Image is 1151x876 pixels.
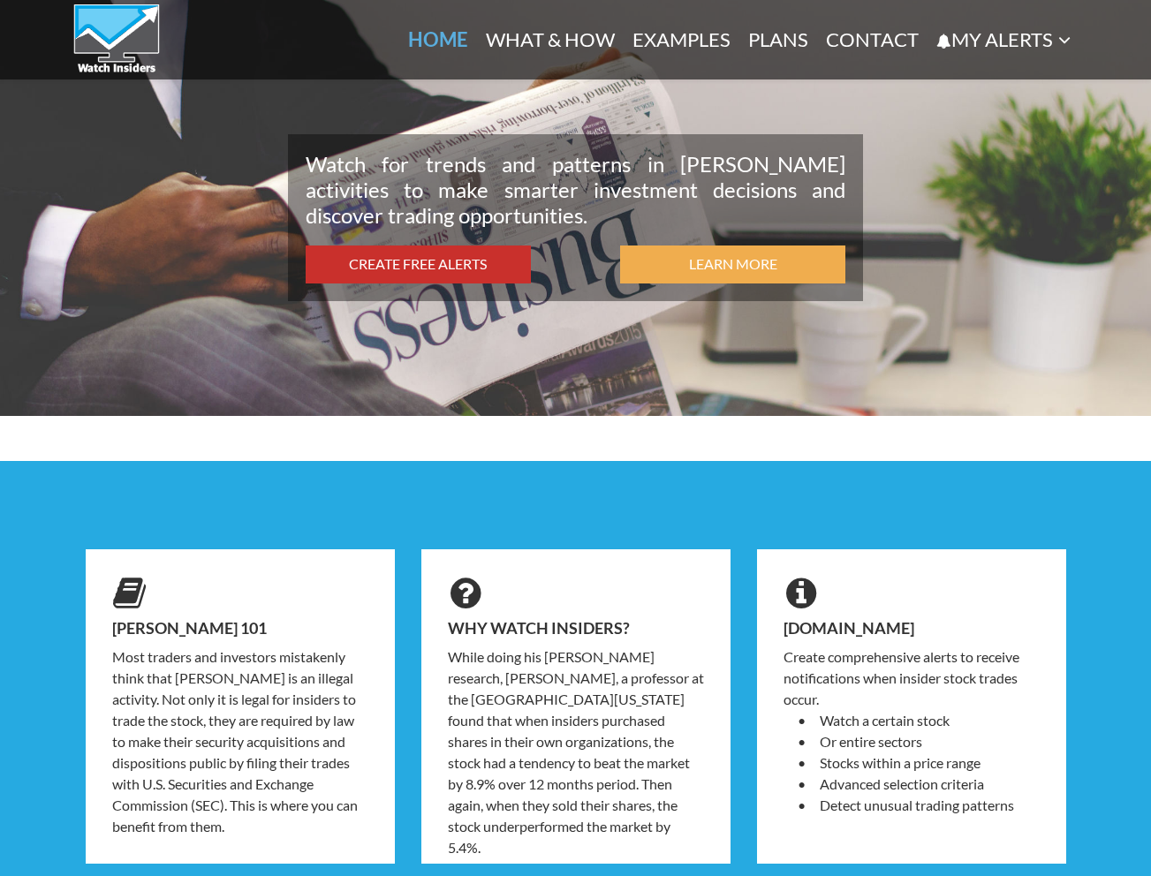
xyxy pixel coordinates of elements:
h4: [DOMAIN_NAME] [784,620,1040,638]
a: Create Free Alerts [306,245,531,283]
li: Advanced selection criteria [784,774,1040,795]
a: Learn More [620,245,845,283]
li: Watch a certain stock [784,710,1040,731]
h4: [PERSON_NAME] 101 [112,620,368,638]
p: While doing his [PERSON_NAME] research, [PERSON_NAME], a professor at the [GEOGRAPHIC_DATA][US_ST... [448,646,704,858]
p: Watch for trends and patterns in [PERSON_NAME] activities to make smarter investment decisions an... [306,152,846,228]
div: Create comprehensive alerts to receive notifications when insider stock trades occur. [784,620,1040,816]
h4: Why Watch Insiders? [448,620,704,638]
p: Most traders and investors mistakenly think that [PERSON_NAME] is an illegal activity. Not only i... [112,646,368,837]
li: Stocks within a price range [784,752,1040,774]
li: Detect unusual trading patterns [784,795,1040,816]
li: Or entire sectors [784,731,1040,752]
